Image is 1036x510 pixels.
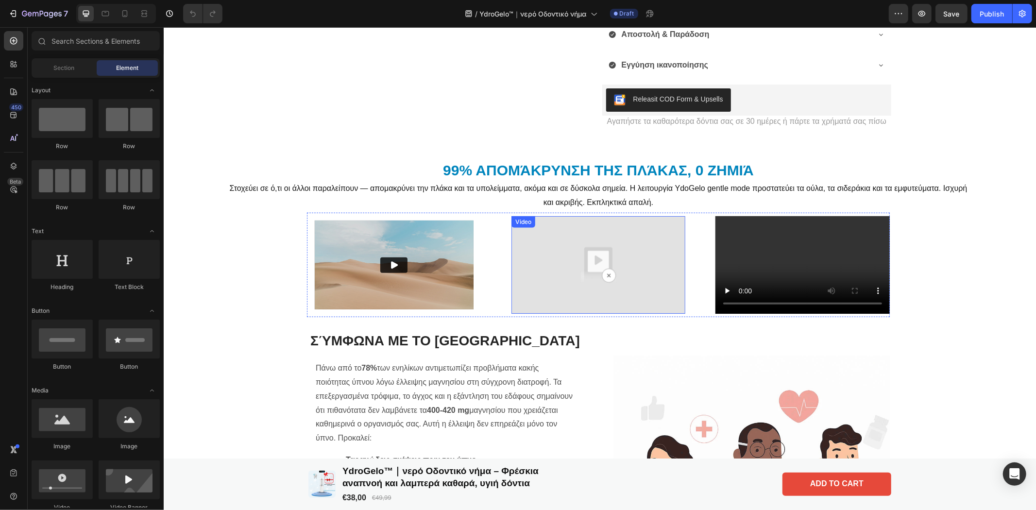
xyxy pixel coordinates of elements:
span: Toggle open [144,83,160,98]
h2: 99% απομάκρυνση της πλάκας, 0 ζημιά [1,133,868,153]
span: Button [32,306,50,315]
p: Πάνω από το των ενηλίκων αντιμετωπίζει προβλήματα κακής ποιότητας ύπνου λόγω έλλειψης μαγνησίου σ... [152,334,411,418]
div: €38,00 [178,465,204,477]
span: Section [54,64,75,72]
div: Row [99,203,160,212]
img: CKKYs5695_ICEAE=.webp [450,67,462,79]
strong: 78% [198,337,213,345]
span: Toggle open [144,303,160,319]
button: Releasit COD Form & Upsells [442,61,567,85]
input: Search Sections & Elements [32,31,160,51]
h2: Σύμφωνα με το [GEOGRAPHIC_DATA] [143,304,420,323]
div: Row [99,142,160,151]
div: Image [32,442,93,451]
div: Heading [32,283,93,291]
span: / [476,9,478,19]
span: Media [32,386,49,395]
video: Video [552,189,726,287]
div: €49,99 [207,466,229,476]
iframe: Design area [164,27,1036,510]
img: Fallback video [348,189,522,287]
div: Row [32,142,93,151]
div: Publish [980,9,1004,19]
div: Button [99,362,160,371]
button: 7 [4,4,72,23]
span: YdroGelo™｜νερό Οδοντικό νήμα [480,9,587,19]
div: 450 [9,103,23,111]
button: Play [217,230,244,246]
strong: Εγγύηση ικανοποίησης [458,34,544,42]
span: Element [116,64,138,72]
span: Draft [620,9,634,18]
strong: Ταραχώδεις σκέψεις πριν τον ύπνο [182,428,313,437]
a: Add to cart [619,445,728,469]
div: Image [99,442,160,451]
div: Undo/Redo [183,4,222,23]
strong: Αποστολή & Παράδοση [458,3,546,11]
button: Publish [971,4,1012,23]
div: Beta [7,178,23,186]
button: Save [935,4,968,23]
span: Text [32,227,44,236]
span: Toggle open [144,383,160,398]
p: Στοχεύει σε ό,τι οι άλλοι παραλείπουν — απομακρύνει την πλάκα και τα υπολείμματα, ακόμα και σε δύ... [64,154,805,183]
div: Row [32,203,93,212]
img: Alt image [151,193,310,283]
div: Releasit COD Form & Upsells [470,67,560,77]
span: Save [944,10,960,18]
p: 7 [64,8,68,19]
div: Text Block [99,283,160,291]
strong: 400-420 mg [263,379,306,387]
h1: YdroGelo™｜νερό Οδοντικό νήμα – Φρέσκια αναπνοή και λαμπερά καθαρά, υγιή δόντια [178,437,382,463]
span: Layout [32,86,51,95]
p: Add to cart [646,452,700,462]
div: Button [32,362,93,371]
div: Open Intercom Messenger [1003,462,1026,486]
p: Αγαπήστε τα καθαρότερα δόντια σας σε 30 ημέρες ή πάρτε τα χρήματά σας πίσω [440,89,727,100]
span: Toggle open [144,223,160,239]
div: Video [350,190,370,199]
